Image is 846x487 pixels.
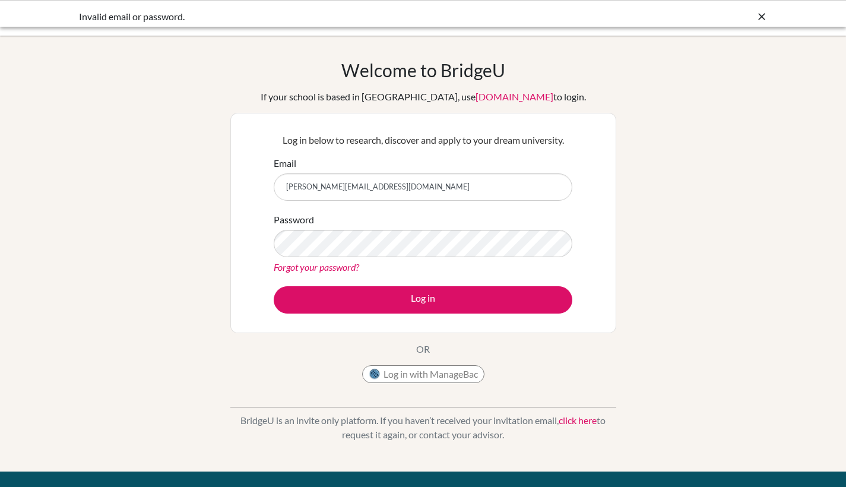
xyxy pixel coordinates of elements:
p: OR [416,342,430,356]
label: Password [274,213,314,227]
p: Log in below to research, discover and apply to your dream university. [274,133,572,147]
a: Forgot your password? [274,261,359,273]
label: Email [274,156,296,170]
a: [DOMAIN_NAME] [476,91,553,102]
div: If your school is based in [GEOGRAPHIC_DATA], use to login. [261,90,586,104]
h1: Welcome to BridgeU [341,59,505,81]
button: Log in [274,286,572,314]
a: click here [559,415,597,426]
button: Log in with ManageBac [362,365,484,383]
p: BridgeU is an invite only platform. If you haven’t received your invitation email, to request it ... [230,413,616,442]
div: Invalid email or password. [79,10,590,24]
